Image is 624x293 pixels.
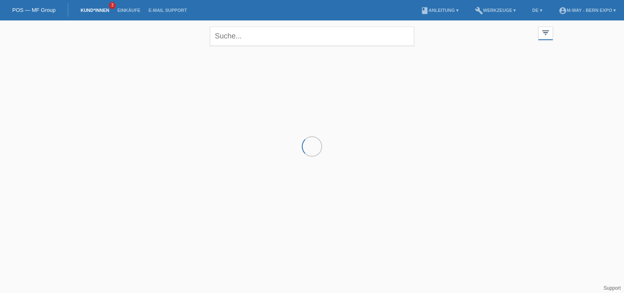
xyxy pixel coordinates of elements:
a: buildWerkzeuge ▾ [471,8,520,13]
a: Kund*innen [76,8,113,13]
span: 3 [109,2,116,9]
a: DE ▾ [528,8,546,13]
i: book [421,7,429,15]
input: Suche... [210,27,414,46]
i: account_circle [559,7,567,15]
a: bookAnleitung ▾ [417,8,463,13]
a: E-Mail Support [145,8,191,13]
a: Einkäufe [113,8,144,13]
a: account_circlem-way - Bern Expo ▾ [555,8,620,13]
a: POS — MF Group [12,7,56,13]
i: filter_list [541,28,550,37]
i: build [475,7,483,15]
a: Support [604,285,621,291]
